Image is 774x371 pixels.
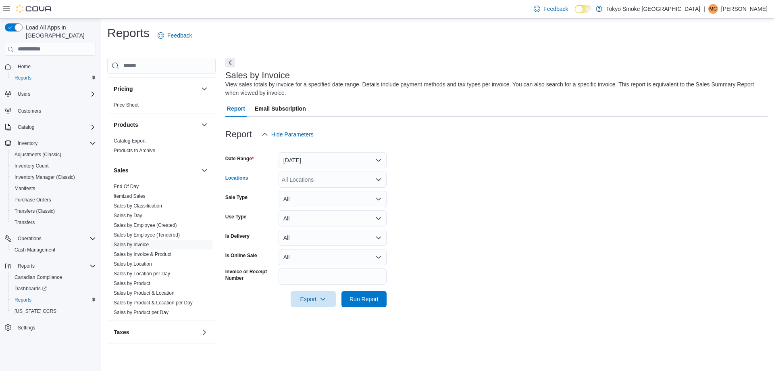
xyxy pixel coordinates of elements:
a: Purchase Orders [11,195,54,205]
a: Price Sheet [114,102,139,108]
span: Customers [18,108,41,114]
a: Feedback [154,27,195,44]
button: Inventory Manager (Classic) [8,172,99,183]
a: Adjustments (Classic) [11,150,64,159]
input: Dark Mode [575,5,592,13]
nav: Complex example [5,57,96,354]
span: Catalog [18,124,34,130]
span: Settings [15,323,96,333]
a: Sales by Invoice [114,242,149,247]
a: Reports [11,295,35,305]
button: [US_STATE] CCRS [8,306,99,317]
button: Taxes [200,327,209,337]
span: End Of Day [114,183,139,190]
button: Inventory [15,138,41,148]
a: Itemized Sales [114,193,146,199]
button: Reports [8,72,99,84]
div: Mitchell Catalano [708,4,718,14]
span: Reports [18,263,35,269]
span: Run Report [350,295,379,303]
button: Adjustments (Classic) [8,149,99,160]
h3: Report [225,130,252,139]
button: Inventory Count [8,160,99,172]
div: View sales totals by invoice for a specified date range. Details include payment methods and tax ... [225,80,764,97]
span: Sales by Invoice [114,241,149,248]
p: | [703,4,705,14]
a: Home [15,62,34,71]
h3: Products [114,121,138,129]
span: [US_STATE] CCRS [15,308,56,314]
button: Next [225,58,235,67]
span: Inventory [15,138,96,148]
h3: Taxes [114,328,129,336]
a: Transfers [11,218,38,227]
a: Products to Archive [114,148,155,153]
p: Tokyo Smoke [GEOGRAPHIC_DATA] [606,4,701,14]
span: Purchase Orders [11,195,96,205]
button: Cash Management [8,244,99,256]
button: Customers [2,105,99,116]
a: Sales by Product [114,281,150,286]
span: Sales by Product & Location per Day [114,300,193,306]
span: Washington CCRS [11,306,96,316]
span: Transfers [11,218,96,227]
button: All [279,230,387,246]
span: Inventory Manager (Classic) [15,174,75,180]
a: Transfers (Classic) [11,206,58,216]
span: Inventory Count [11,161,96,171]
button: Hide Parameters [258,126,317,143]
label: Sale Type [225,194,248,201]
a: End Of Day [114,184,139,189]
button: Operations [15,234,45,243]
a: Inventory Count [11,161,52,171]
span: Home [15,61,96,71]
span: Transfers (Classic) [15,208,55,214]
a: Sales by Product per Day [114,310,169,315]
span: Products to Archive [114,147,155,154]
button: [DATE] [279,152,387,168]
a: Sales by Location [114,261,152,267]
button: Manifests [8,183,99,194]
button: Open list of options [375,176,382,183]
span: Dashboards [11,284,96,293]
h3: Sales [114,166,129,174]
button: Users [2,88,99,100]
a: [US_STATE] CCRS [11,306,60,316]
span: Reports [11,295,96,305]
span: Manifests [11,184,96,193]
span: Transfers [15,219,35,226]
a: Customers [15,106,44,116]
span: Home [18,63,31,70]
span: Purchase Orders [15,197,51,203]
h3: Pricing [114,85,133,93]
span: MC [709,4,717,14]
span: Cash Management [11,245,96,255]
label: Date Range [225,155,254,162]
label: Use Type [225,214,246,220]
a: Sales by Day [114,213,142,218]
span: Canadian Compliance [15,274,62,281]
span: Feedback [543,5,568,13]
a: Manifests [11,184,38,193]
span: Reports [15,297,31,303]
span: Catalog [15,122,96,132]
img: Cova [16,5,52,13]
a: Cash Management [11,245,58,255]
a: Sales by Product & Location [114,290,175,296]
label: Invoice or Receipt Number [225,268,275,281]
button: All [279,210,387,226]
label: Is Delivery [225,233,250,239]
button: Home [2,61,99,72]
span: Users [15,89,96,99]
span: Customers [15,105,96,115]
span: Catalog Export [114,138,146,144]
a: Sales by Invoice & Product [114,252,171,257]
span: Settings [18,325,35,331]
span: Manifests [15,185,35,192]
a: Sales by Employee (Created) [114,222,177,228]
button: All [279,249,387,265]
h1: Reports [107,25,150,41]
